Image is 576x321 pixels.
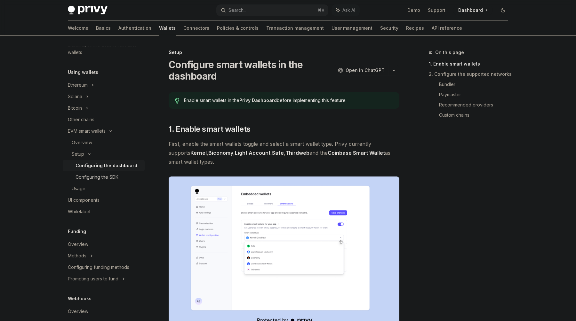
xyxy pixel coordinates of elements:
div: Prompting users to fund [68,275,118,283]
span: 1. Enable smart wallets [169,124,250,134]
svg: Tip [175,98,180,104]
a: Configuring the dashboard [63,160,145,171]
a: UI components [63,194,145,206]
span: Open in ChatGPT [346,67,385,74]
a: Custom chains [439,110,513,120]
a: Connectors [183,20,209,36]
a: Policies & controls [217,20,259,36]
a: Whitelabel [63,206,145,217]
div: Setup [169,49,399,56]
a: 2. Configure the supported networks [429,69,513,79]
div: Overview [68,308,88,315]
h1: Configure smart wallets in the dashboard [169,59,331,82]
a: Recipes [406,20,424,36]
a: User management [332,20,372,36]
button: Open in ChatGPT [334,65,388,76]
span: Dashboard [458,7,483,13]
div: Configuring the dashboard [76,162,137,169]
span: First, enable the smart wallets toggle and select a smart wallet type. Privy currently supports ,... [169,139,399,166]
a: Support [428,7,445,13]
a: Light Account [235,150,270,156]
a: Overview [63,137,145,148]
a: Privy Dashboard [239,98,277,103]
div: Configuring the SDK [76,173,118,181]
span: On this page [435,49,464,56]
div: Ethereum [68,81,88,89]
span: Enable smart wallets in the before implementing this feature. [184,97,393,104]
div: UI components [68,196,100,204]
div: Enabling offline actions with user wallets [68,41,141,56]
a: Configuring funding methods [63,262,145,273]
button: Toggle dark mode [498,5,508,15]
a: Other chains [63,114,145,125]
div: Other chains [68,116,94,123]
button: Ask AI [332,4,360,16]
button: Search...⌘K [216,4,328,16]
a: Safe [272,150,284,156]
a: API reference [432,20,462,36]
a: Enabling offline actions with user wallets [63,39,145,58]
div: Methods [68,252,86,260]
a: Biconomy [208,150,233,156]
div: Whitelabel [68,208,90,215]
span: ⌘ K [318,8,324,13]
a: Overview [63,306,145,317]
div: Setup [72,150,84,158]
a: Usage [63,183,145,194]
a: Welcome [68,20,88,36]
div: Overview [72,139,92,146]
span: Ask AI [342,7,355,13]
a: Transaction management [266,20,324,36]
a: Kernel [190,150,207,156]
a: Dashboard [453,5,493,15]
div: EVM smart wallets [68,127,106,135]
div: Configuring funding methods [68,263,129,271]
div: Solana [68,93,82,100]
h5: Funding [68,228,86,235]
a: Overview [63,239,145,250]
a: Configuring the SDK [63,171,145,183]
a: Demo [407,7,420,13]
h5: Using wallets [68,68,98,76]
div: Search... [228,6,246,14]
a: Bundler [439,79,513,90]
a: Paymaster [439,90,513,100]
img: dark logo [68,6,108,15]
a: Coinbase Smart Wallet [328,150,385,156]
div: Bitcoin [68,104,82,112]
a: Authentication [118,20,151,36]
a: Basics [96,20,111,36]
a: Wallets [159,20,176,36]
div: Overview [68,240,88,248]
a: Recommended providers [439,100,513,110]
a: 1. Enable smart wallets [429,59,513,69]
h5: Webhooks [68,295,92,302]
a: Thirdweb [285,150,309,156]
a: Security [380,20,398,36]
div: Usage [72,185,85,192]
